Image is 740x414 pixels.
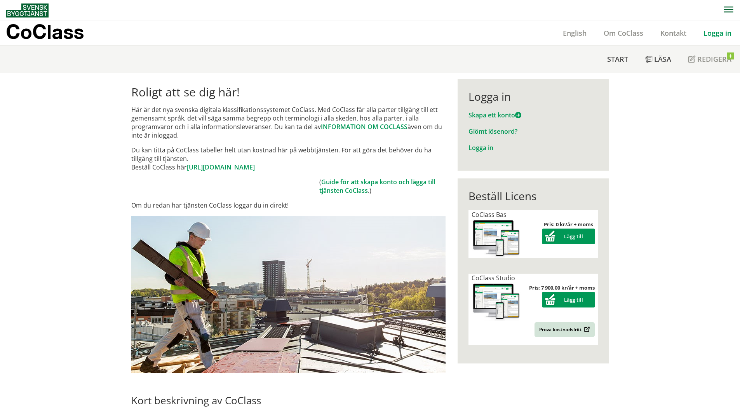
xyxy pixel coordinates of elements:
[695,28,740,38] a: Logga in
[472,219,521,258] img: coclass-license.jpg
[319,178,435,195] a: Guide för att skapa konto och lägga till tjänsten CoClass
[472,282,521,321] img: coclass-license.jpg
[554,28,595,38] a: English
[468,90,598,103] div: Logga in
[637,45,680,73] a: Läsa
[542,233,595,240] a: Lägg till
[131,85,446,99] h1: Roligt att se dig här!
[542,292,595,307] button: Lägg till
[131,105,446,140] p: Här är det nya svenska digitala klassifikationssystemet CoClass. Med CoClass får alla parter till...
[472,210,507,219] span: CoClass Bas
[187,163,255,171] a: [URL][DOMAIN_NAME]
[583,327,590,332] img: Outbound.png
[131,394,446,407] h2: Kort beskrivning av CoClass
[321,122,407,131] a: INFORMATION OM COCLASS
[319,178,446,195] td: ( .)
[6,3,49,17] img: Svensk Byggtjänst
[535,322,595,337] a: Prova kostnadsfritt
[654,54,671,64] span: Läsa
[468,127,517,136] a: Glömt lösenord?
[468,111,521,119] a: Skapa ett konto
[544,221,593,228] strong: Pris: 0 kr/år + moms
[595,28,652,38] a: Om CoClass
[607,54,628,64] span: Start
[599,45,637,73] a: Start
[542,229,595,244] button: Lägg till
[6,27,84,36] p: CoClass
[468,189,598,203] div: Beställ Licens
[6,21,101,45] a: CoClass
[529,284,595,291] strong: Pris: 7 900,00 kr/år + moms
[131,216,446,373] img: login.jpg
[468,143,493,152] a: Logga in
[131,201,446,210] p: Om du redan har tjänsten CoClass loggar du in direkt!
[542,296,595,303] a: Lägg till
[652,28,695,38] a: Kontakt
[131,146,446,171] p: Du kan titta på CoClass tabeller helt utan kostnad här på webbtjänsten. För att göra det behöver ...
[472,274,515,282] span: CoClass Studio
